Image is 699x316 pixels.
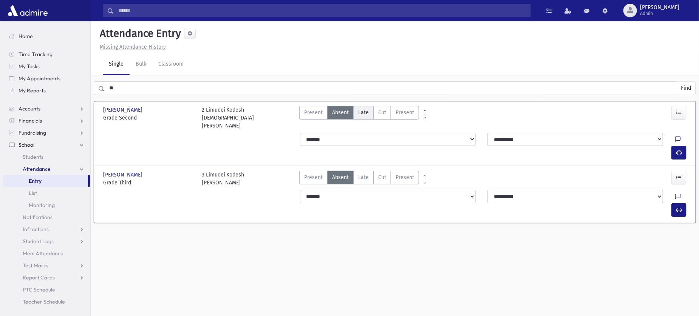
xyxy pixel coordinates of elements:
[29,190,37,196] span: List
[299,171,419,187] div: AttTypes
[6,3,49,18] img: AdmirePro
[304,109,323,117] span: Present
[19,33,33,40] span: Home
[378,109,386,117] span: Cut
[19,117,42,124] span: Financials
[396,109,414,117] span: Present
[29,202,55,209] span: Monitoring
[3,84,90,97] a: My Reports
[97,27,181,40] h5: Attendance Entry
[19,105,40,112] span: Accounts
[19,129,46,136] span: Fundraising
[378,173,386,181] span: Cut
[332,173,349,181] span: Absent
[299,106,419,130] div: AttTypes
[23,262,48,269] span: Test Marks
[3,223,90,235] a: Infractions
[202,106,293,130] div: 2 Limudei Kodesh [DEMOGRAPHIC_DATA][PERSON_NAME]
[3,187,90,199] a: List
[3,199,90,211] a: Monitoring
[23,250,63,257] span: Meal Attendance
[97,44,166,50] a: Missing Attendance History
[304,173,323,181] span: Present
[3,30,90,42] a: Home
[19,63,40,70] span: My Tasks
[640,11,679,17] span: Admin
[202,171,244,187] div: 3 Limudei Kodesh [PERSON_NAME]
[3,60,90,72] a: My Tasks
[19,75,60,82] span: My Appointments
[103,54,130,75] a: Single
[23,226,49,233] span: Infractions
[130,54,152,75] a: Bulk
[3,272,90,284] a: Report Cards
[19,141,34,148] span: School
[3,247,90,259] a: Meal Attendance
[640,5,679,11] span: [PERSON_NAME]
[676,82,696,95] button: Find
[19,87,46,94] span: My Reports
[29,178,42,184] span: Entry
[100,44,166,50] u: Missing Attendance History
[3,235,90,247] a: Student Logs
[3,72,90,84] a: My Appointments
[358,173,369,181] span: Late
[3,151,90,163] a: Students
[23,286,55,293] span: PTC Schedule
[23,298,65,305] span: Teacher Schedule
[23,153,43,160] span: Students
[396,173,414,181] span: Present
[3,139,90,151] a: School
[103,179,194,187] span: Grade Third
[23,238,54,245] span: Student Logs
[3,296,90,308] a: Teacher Schedule
[3,211,90,223] a: Notifications
[23,214,53,221] span: Notifications
[103,114,194,122] span: Grade Second
[3,163,90,175] a: Attendance
[3,127,90,139] a: Fundraising
[332,109,349,117] span: Absent
[23,274,55,281] span: Report Cards
[3,284,90,296] a: PTC Schedule
[23,166,51,172] span: Attendance
[3,115,90,127] a: Financials
[358,109,369,117] span: Late
[103,106,144,114] span: [PERSON_NAME]
[152,54,190,75] a: Classroom
[3,103,90,115] a: Accounts
[103,171,144,179] span: [PERSON_NAME]
[19,51,53,58] span: Time Tracking
[3,48,90,60] a: Time Tracking
[3,175,88,187] a: Entry
[3,259,90,272] a: Test Marks
[114,4,530,17] input: Search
